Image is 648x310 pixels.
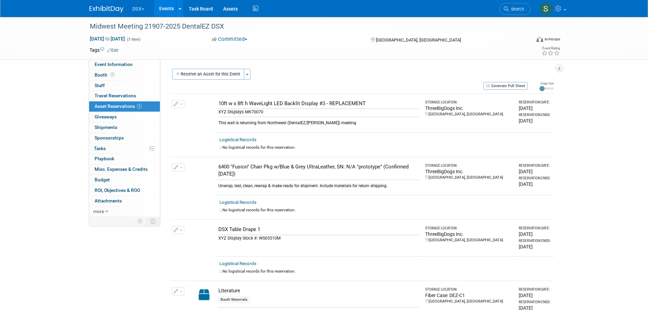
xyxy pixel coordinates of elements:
[218,226,419,233] div: DSX Table Drape 1
[89,47,118,53] td: Tags
[89,154,160,164] a: Playbook
[519,117,551,124] div: [DATE]
[89,196,160,206] a: Attachments
[94,146,106,151] span: Tasks
[218,109,419,115] div: XYZ Displays MK70070
[126,37,140,42] span: (3 days)
[95,125,117,130] span: Shipments
[93,209,104,214] span: more
[89,185,160,196] a: ROI, Objectives & ROO
[425,163,513,168] div: Storage Location:
[194,287,214,302] img: Capital-Asset-Icon-2.png
[519,292,551,299] div: [DATE]
[539,2,552,15] img: Sam Murphy
[109,72,116,77] span: Booth not reserved yet
[509,6,524,12] span: Search
[425,238,513,243] div: [GEOGRAPHIC_DATA], [GEOGRAPHIC_DATA]
[219,200,256,205] a: Logistical Records
[425,299,513,304] div: [GEOGRAPHIC_DATA], [GEOGRAPHIC_DATA]
[194,163,214,178] img: View Images
[425,287,513,292] div: Storage Location:
[210,36,250,43] button: Committed
[219,137,256,142] a: Logistical Records
[519,168,551,175] div: [DATE]
[544,37,560,42] div: In-Person
[519,105,551,112] div: [DATE]
[499,3,531,15] a: Search
[519,287,551,292] div: Reservation Date:
[219,261,256,266] a: Logistical Records
[137,104,142,109] span: 5
[519,231,551,238] div: [DATE]
[425,112,513,117] div: [GEOGRAPHIC_DATA], [GEOGRAPHIC_DATA]
[146,217,160,226] td: Toggle Event Tabs
[219,268,551,274] div: No logistical records for this reservation.
[425,231,513,238] div: ThreeBigDogs Inc.
[376,37,461,43] span: [GEOGRAPHIC_DATA], [GEOGRAPHIC_DATA]
[95,198,122,203] span: Attachments
[89,70,160,80] a: Booth
[542,47,560,50] div: Event Rating
[194,100,214,115] img: View Images
[218,180,419,189] div: Unwrap, test, clean, rewrap & make ready for shipment. Include materials for return shipping.
[95,135,124,141] span: Sponsorships
[172,69,244,80] button: Reserve an Asset for this Event
[104,36,111,42] span: to
[536,36,543,42] img: Format-Inperson.png
[519,226,551,231] div: Reservation Date:
[218,163,419,178] div: 6400 "Fusion" Chair Pkg w/Blue & Grey UltraLeather, SN: N/A "prototype" (Confirmed [DATE])
[194,226,214,241] img: View Images
[95,93,136,98] span: Travel Reservations
[95,62,133,67] span: Event Information
[89,36,125,42] span: [DATE] [DATE]
[89,60,160,70] a: Event Information
[218,297,250,303] div: Booth Materials
[425,292,513,299] div: Fiber Case: DEZ-C1
[219,207,551,213] div: No logistical records for this reservation.
[89,164,160,175] a: Misc. Expenses & Credits
[425,168,513,175] div: ThreeBigDogs Inc.
[425,175,513,180] div: [GEOGRAPHIC_DATA], [GEOGRAPHIC_DATA]
[95,83,105,88] span: Staff
[539,81,554,85] div: Image Size
[218,287,419,294] div: Literature
[519,176,551,181] div: Reservation Ends:
[134,217,146,226] td: Personalize Event Tab Strip
[95,166,148,172] span: Misc. Expenses & Credits
[89,101,160,112] a: Asset Reservations5
[87,20,520,33] div: Midwest Meeting 21907-2025 DentalEZ DSX
[89,81,160,91] a: Staff
[491,35,561,46] div: Event Format
[519,100,551,105] div: Reservation Date:
[218,117,419,126] div: This wall is returning from Northwest (DentalEZ/[PERSON_NAME]) meeting.
[519,243,551,250] div: [DATE]
[89,112,160,122] a: Giveaways
[107,48,118,53] a: Edit
[89,6,123,13] img: ExhibitDay
[95,72,116,78] span: Booth
[519,163,551,168] div: Reservation Date:
[425,100,513,105] div: Storage Location:
[95,177,110,182] span: Budget
[519,300,551,305] div: Reservation Ends:
[218,100,419,107] div: 10ft w x 8ft h WaveLight LED Backlit Display #3 - REPLACEMENT
[519,113,551,117] div: Reservation Ends:
[89,123,160,133] a: Shipments
[89,133,160,143] a: Sponsorships
[89,175,160,185] a: Budget
[89,207,160,217] a: more
[519,181,551,187] div: [DATE]
[89,144,160,154] a: Tasks
[95,187,140,193] span: ROI, Objectives & ROO
[95,156,114,161] span: Playbook
[95,103,142,109] span: Asset Reservations
[425,226,513,231] div: Storage Location:
[219,145,551,150] div: No logistical records for this reservation.
[425,105,513,112] div: ThreeBigDogs Inc.
[95,114,117,119] span: Giveaways
[89,91,160,101] a: Travel Reservations
[218,235,419,241] div: XYZ Display Stock #: WS05510M
[483,82,528,90] button: Generate Pull Sheet
[519,239,551,243] div: Reservation Ends:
